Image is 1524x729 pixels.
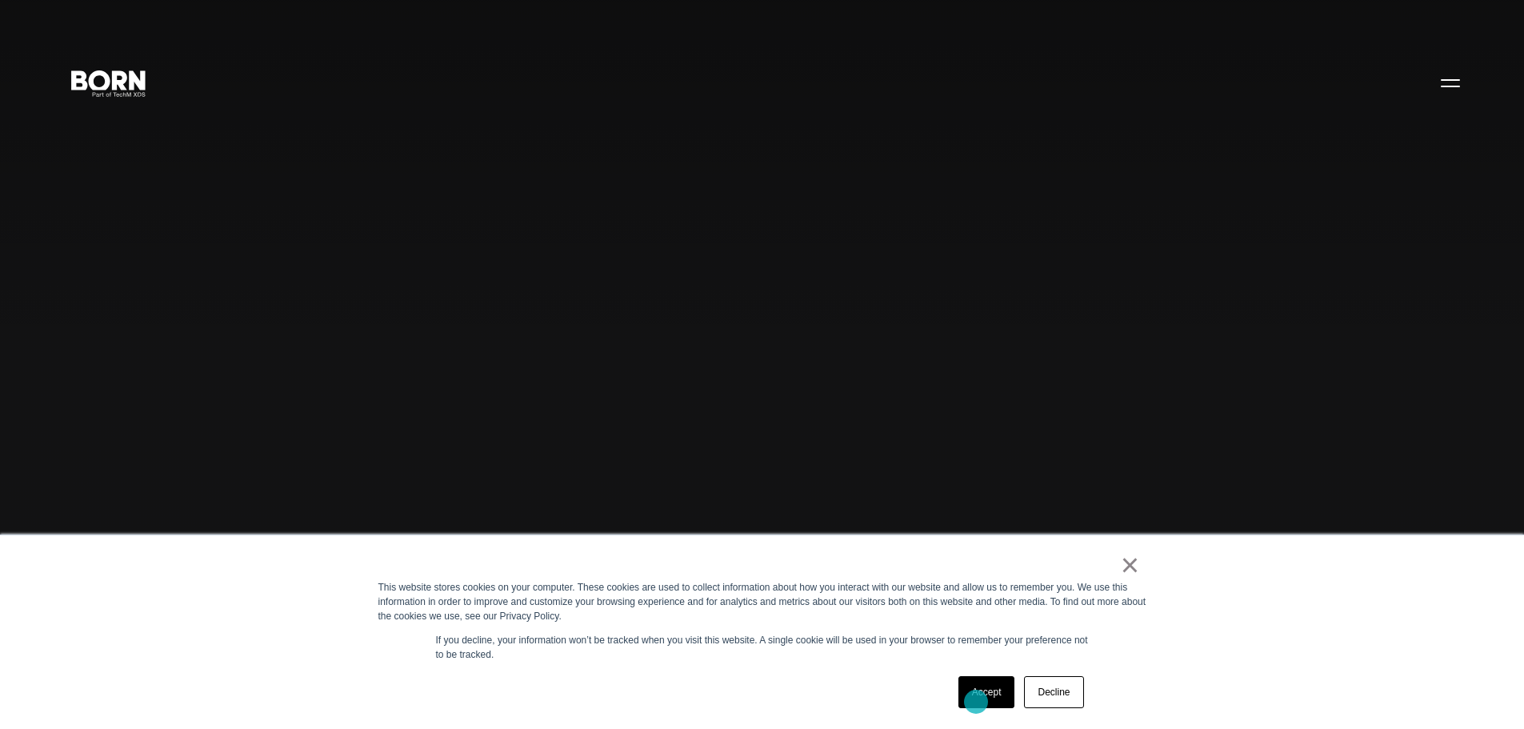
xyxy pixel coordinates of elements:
a: × [1121,558,1140,572]
a: Decline [1024,676,1083,708]
button: Open [1431,66,1470,99]
div: This website stores cookies on your computer. These cookies are used to collect information about... [378,580,1146,623]
a: Accept [958,676,1015,708]
p: If you decline, your information won’t be tracked when you visit this website. A single cookie wi... [436,633,1089,662]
